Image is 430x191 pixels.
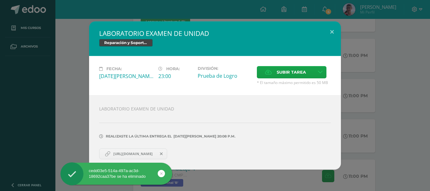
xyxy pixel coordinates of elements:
div: 23:00 [158,73,193,80]
div: [DATE][PERSON_NAME] [99,73,153,80]
a: [URL][DOMAIN_NAME] [99,149,167,159]
label: División: [198,66,252,71]
span: Subir tarea [277,66,306,78]
span: [URL][DOMAIN_NAME] [110,151,156,156]
span: Realizaste la última entrega el [106,134,172,138]
span: Hora: [166,66,180,71]
span: Remover entrega [156,150,167,157]
div: Prueba de Logro [198,72,252,79]
h2: LABORATORIO EXAMEN DE UNIDAD [99,29,331,38]
button: Close (Esc) [323,21,341,43]
span: Reparación y Soporte Técnico CISCO [99,39,153,47]
span: * El tamaño máximo permitido es 50 MB [257,80,331,85]
span: Fecha: [106,66,122,71]
span: [DATE][PERSON_NAME] 20:08 p.m. [172,136,235,137]
div: cedd03e5-514a-497a-ac3d-18692caa37be se ha eliminado [60,168,172,179]
div: LABORATORIO EXAMEN DE UNIDAD [89,95,341,170]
